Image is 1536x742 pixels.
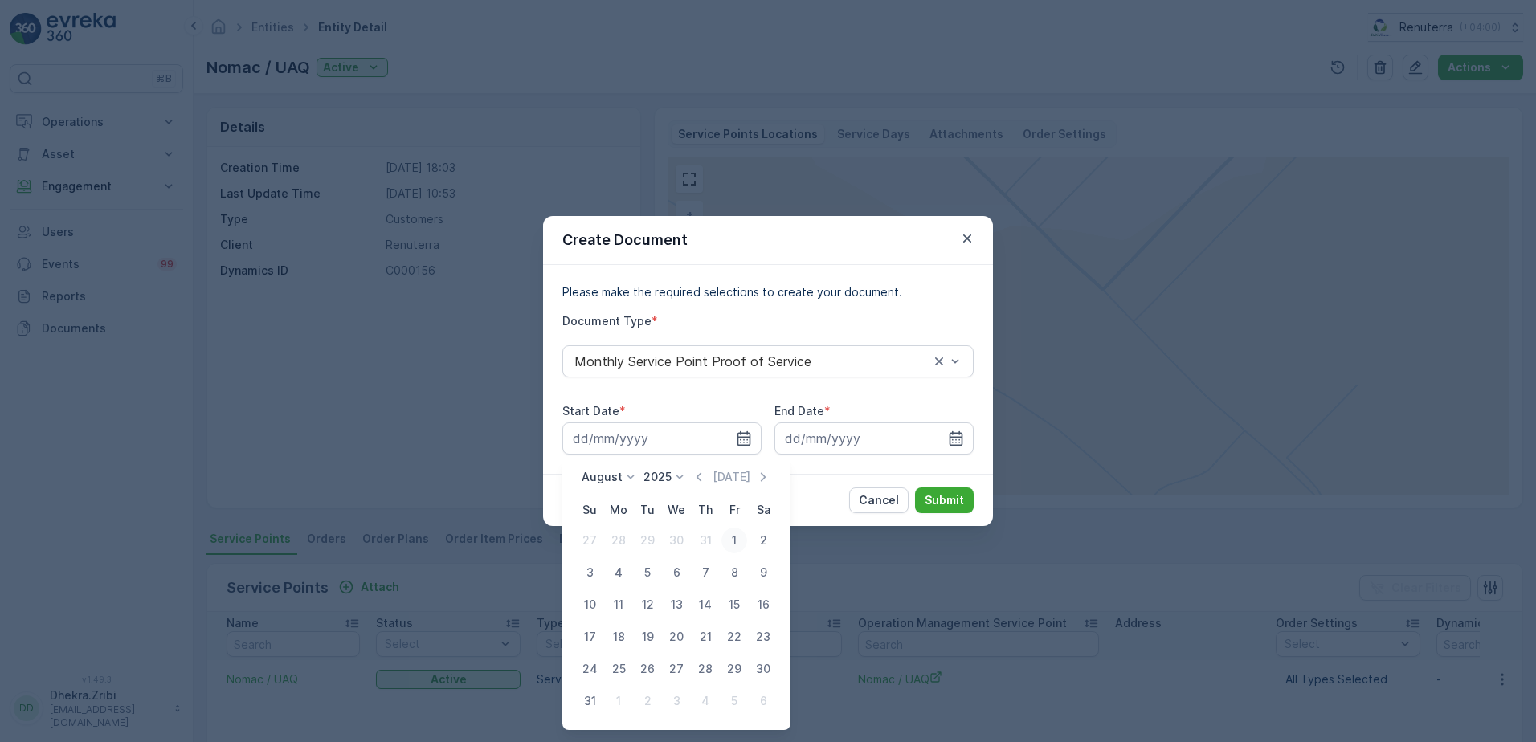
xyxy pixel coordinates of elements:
[691,495,720,524] th: Thursday
[635,560,660,585] div: 5
[664,560,689,585] div: 6
[562,314,652,328] label: Document Type
[664,688,689,714] div: 3
[925,492,964,508] p: Submit
[635,624,660,650] div: 19
[643,469,672,485] p: 2025
[915,487,974,513] button: Submit
[692,624,718,650] div: 21
[721,592,747,618] div: 15
[582,469,623,485] p: August
[577,656,603,682] div: 24
[577,624,603,650] div: 17
[720,495,749,524] th: Friday
[750,656,776,682] div: 30
[562,284,974,300] p: Please make the required selections to create your document.
[633,495,662,524] th: Tuesday
[692,656,718,682] div: 28
[750,624,776,650] div: 23
[750,592,776,618] div: 16
[859,492,899,508] p: Cancel
[604,495,633,524] th: Monday
[749,495,778,524] th: Saturday
[662,495,691,524] th: Wednesday
[577,688,603,714] div: 31
[577,592,603,618] div: 10
[721,560,747,585] div: 8
[774,422,974,455] input: dd/mm/yyyy
[849,487,909,513] button: Cancel
[606,592,631,618] div: 11
[635,656,660,682] div: 26
[577,560,603,585] div: 3
[635,592,660,618] div: 12
[692,528,718,553] div: 31
[606,528,631,553] div: 28
[664,528,689,553] div: 30
[562,422,762,455] input: dd/mm/yyyy
[721,528,747,553] div: 1
[750,560,776,585] div: 9
[606,656,631,682] div: 25
[575,495,604,524] th: Sunday
[606,624,631,650] div: 18
[577,528,603,553] div: 27
[692,592,718,618] div: 14
[721,656,747,682] div: 29
[692,560,718,585] div: 7
[635,688,660,714] div: 2
[750,688,776,714] div: 6
[713,469,750,485] p: [DATE]
[606,560,631,585] div: 4
[562,229,688,251] p: Create Document
[692,688,718,714] div: 4
[750,528,776,553] div: 2
[721,688,747,714] div: 5
[774,404,824,418] label: End Date
[562,404,619,418] label: Start Date
[721,624,747,650] div: 22
[664,624,689,650] div: 20
[635,528,660,553] div: 29
[664,592,689,618] div: 13
[606,688,631,714] div: 1
[664,656,689,682] div: 27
